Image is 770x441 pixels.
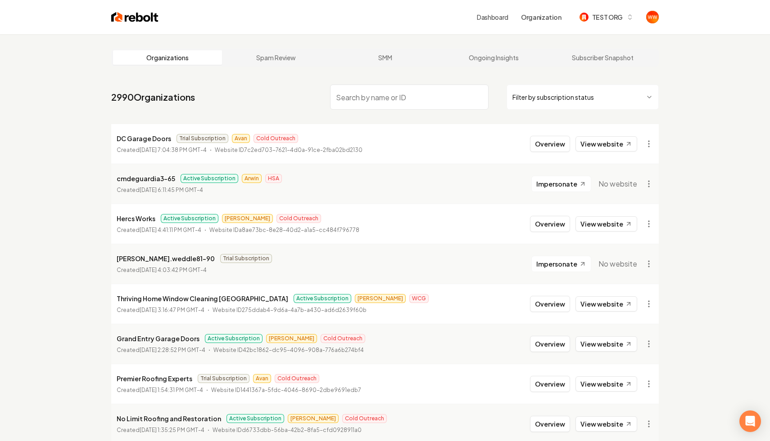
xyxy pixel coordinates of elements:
span: TEST ORG [592,13,623,22]
span: HSA [265,174,282,183]
time: [DATE] 3:16:47 PM GMT-4 [140,307,204,313]
p: Premier Roofing Experts [117,373,192,384]
p: Created [117,266,207,275]
p: Created [117,186,203,195]
a: Organizations [113,50,222,65]
p: [PERSON_NAME].weddle81-90 [117,253,215,264]
span: [PERSON_NAME] [222,214,273,223]
a: View website [575,296,637,312]
span: Cold Outreach [321,334,365,343]
p: Created [117,386,203,395]
p: Website ID 1441367a-5fdc-4046-8690-2dbe9691edb7 [211,386,361,395]
span: No website [598,178,637,189]
a: Dashboard [477,13,508,22]
span: Avan [253,374,271,383]
a: SMM [331,50,439,65]
span: No website [598,258,637,269]
a: 2990Organizations [111,91,195,103]
img: Rebolt Logo [111,11,159,23]
span: Avan [232,134,250,143]
p: Created [117,346,205,355]
button: Overview [530,296,570,312]
span: [PERSON_NAME] [288,414,339,423]
span: Cold Outreach [254,134,298,143]
div: Open Intercom Messenger [739,410,761,432]
p: Hercs Works [117,213,155,224]
span: Trial Subscription [220,254,272,263]
p: Grand Entry Garage Doors [117,333,199,344]
span: Trial Subscription [198,374,249,383]
p: Website ID 275ddab4-9d6a-4a7b-a430-ad6d2639f60b [213,306,367,315]
span: Cold Outreach [276,214,321,223]
span: WCG [409,294,429,303]
p: No Limit Roofing and Restoration [117,413,221,424]
p: Website ID 42bc1862-dc95-4096-908a-776a6b274bf4 [213,346,364,355]
a: View website [575,136,637,151]
span: Cold Outreach [275,374,319,383]
time: [DATE] 6:11:45 PM GMT-4 [140,187,203,193]
button: Organization [516,9,567,25]
a: View website [575,216,637,232]
a: View website [575,336,637,352]
img: TEST ORG [580,13,589,22]
span: Impersonate [536,259,577,268]
p: Created [117,426,204,435]
button: Overview [530,216,570,232]
p: Website ID 7c2ed703-7621-4d0a-91ce-2fba02bd2130 [215,146,362,155]
span: Active Subscription [226,414,284,423]
time: [DATE] 7:04:38 PM GMT-4 [140,147,207,153]
p: Created [117,306,204,315]
p: Created [117,226,201,235]
input: Search by name or ID [330,85,489,110]
span: Trial Subscription [177,134,228,143]
button: Overview [530,376,570,392]
button: Overview [530,336,570,352]
span: Active Subscription [161,214,218,223]
p: Website ID d6733dbb-56ba-42b2-8fa5-cfd0928911a0 [213,426,362,435]
span: [PERSON_NAME] [355,294,406,303]
button: Overview [530,416,570,432]
a: Subscriber Snapshot [548,50,657,65]
span: Active Subscription [181,174,238,183]
p: Created [117,146,207,155]
p: Thriving Home Window Cleaning [GEOGRAPHIC_DATA] [117,293,288,304]
time: [DATE] 4:03:42 PM GMT-4 [140,267,207,273]
button: Impersonate [531,176,591,192]
img: Will Wallace [646,11,659,23]
time: [DATE] 1:54:31 PM GMT-4 [140,387,203,393]
time: [DATE] 1:35:25 PM GMT-4 [140,427,204,433]
button: Open user button [646,11,659,23]
button: Impersonate [531,256,591,272]
span: Active Subscription [294,294,351,303]
p: DC Garage Doors [117,133,171,144]
a: View website [575,376,637,392]
p: Website ID a8ae73bc-8e28-40d2-a1a5-cc484f796778 [209,226,359,235]
span: Cold Outreach [342,414,387,423]
span: [PERSON_NAME] [266,334,317,343]
a: Spam Review [222,50,331,65]
a: Ongoing Insights [439,50,548,65]
span: Impersonate [536,179,577,188]
button: Overview [530,136,570,152]
time: [DATE] 2:28:52 PM GMT-4 [140,347,205,353]
p: cmdeguardia3-65 [117,173,175,184]
a: View website [575,416,637,432]
time: [DATE] 4:41:11 PM GMT-4 [140,227,201,233]
span: Arwin [242,174,262,183]
span: Active Subscription [205,334,263,343]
